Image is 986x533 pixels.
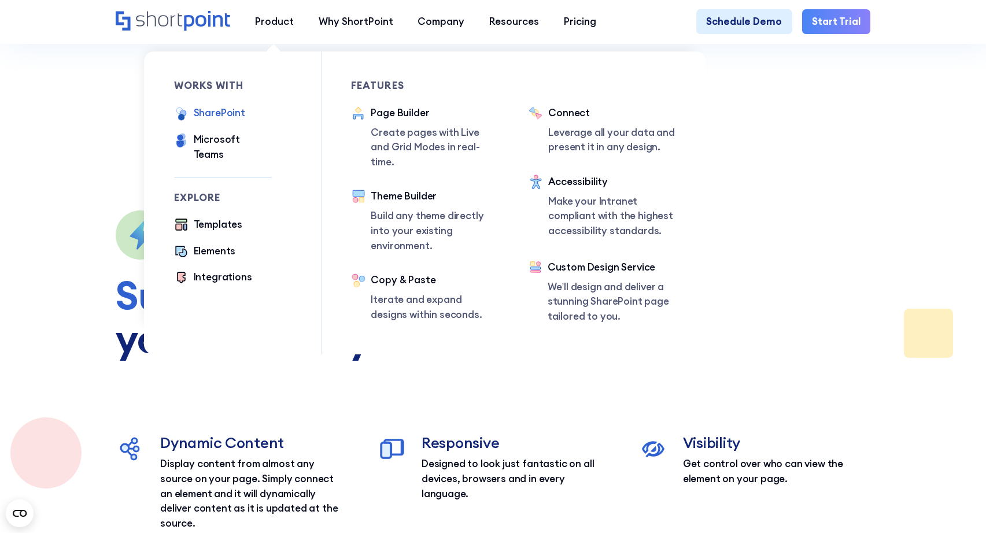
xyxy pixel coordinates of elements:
div: Features [351,81,499,91]
p: Build any theme directly into your existing environment. [371,209,499,253]
p: Create pages with Live and Grid Modes in real-time. [371,125,499,170]
h3: Dynamic Content [160,434,348,452]
a: AccessibilityMake your Intranet compliant with the highest accessibility standards. [529,175,677,240]
div: Company [418,14,464,29]
div: Connect [548,106,677,121]
p: Designed to look just fantastic on all devices, browsers and in every language. [422,457,609,501]
div: Pricing [564,14,596,29]
a: Start Trial [802,9,870,34]
a: Resources [477,9,552,34]
h3: Visibility [683,434,870,452]
a: Pricing [551,9,608,34]
p: Iterate and expand designs within seconds. [371,293,499,322]
a: Company [405,9,477,34]
button: Open CMP widget [6,499,34,527]
p: Make your Intranet compliant with the highest accessibility standards. [548,194,677,239]
div: Product [255,14,294,29]
div: Page Builder [371,106,499,121]
a: Microsoft Teams [174,132,272,162]
p: We’ll design and deliver a stunning SharePoint page tailored to you. [548,280,677,324]
a: Custom Design ServiceWe’ll design and deliver a stunning SharePoint page tailored to you. [529,260,677,325]
div: Templates [194,217,242,232]
h3: Responsive [422,434,609,452]
div: works with [174,81,272,91]
div: Accessibility [548,175,677,190]
em: Supercharged [116,270,372,320]
a: Copy & PasteIterate and expand designs within seconds. [351,273,499,322]
a: ConnectLeverage all your data and present it in any design. [529,106,677,155]
a: SharePoint [174,106,245,123]
a: Theme BuilderBuild any theme directly into your existing environment. [351,189,499,253]
div: Copy & Paste [371,273,499,288]
h2: with everything you need for your Intranet [116,273,670,360]
div: Custom Design Service [548,260,677,275]
div: Why ShortPoint [319,14,393,29]
div: Explore [174,193,272,203]
p: Leverage all your data and present it in any design. [548,125,677,155]
a: Page BuilderCreate pages with Live and Grid Modes in real-time. [351,106,499,170]
div: Theme Builder [371,189,499,204]
div: Integrations [194,270,252,285]
a: Integrations [174,270,252,287]
a: Elements [174,244,236,261]
a: Home [116,11,230,32]
a: Product [243,9,306,34]
a: Why ShortPoint [306,9,405,34]
p: Display content from almost any source on your page. Simply connect an element and it will dynami... [160,457,348,531]
div: Microsoft Teams [194,132,272,162]
div: Resources [489,14,539,29]
div: Elements [194,244,236,259]
p: Get control over who can view the element on your page. [683,457,870,486]
a: Templates [174,217,243,234]
iframe: Chat Widget [778,399,986,533]
a: Schedule Demo [696,9,792,34]
div: SharePoint [194,106,245,121]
